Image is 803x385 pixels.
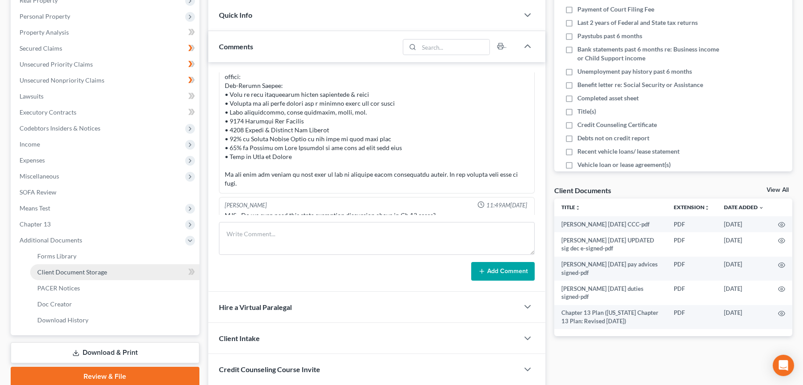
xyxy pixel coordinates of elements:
a: Client Document Storage [30,264,199,280]
span: Forms Library [37,252,76,260]
span: Completed asset sheet [577,94,639,103]
span: Recent vehicle loans/ lease statement [577,147,680,156]
span: Additional Documents [20,236,82,244]
a: Lawsuits [12,88,199,104]
td: PDF [667,305,717,329]
a: Doc Creator [30,296,199,312]
span: Client Intake [219,334,260,342]
td: [DATE] [717,281,771,305]
span: SOFA Review [20,188,56,196]
button: Add Comment [471,262,535,281]
span: Credit Counseling Certificate [577,120,657,129]
td: [DATE] [717,305,771,329]
a: Executory Contracts [12,104,199,120]
td: PDF [667,232,717,257]
a: View All [767,187,789,193]
td: PDF [667,257,717,281]
a: Titleunfold_more [561,204,580,210]
span: Income [20,140,40,148]
div: Client Documents [554,186,611,195]
a: Date Added expand_more [724,204,764,210]
a: Extensionunfold_more [674,204,710,210]
span: 11:49AM[DATE] [486,201,527,210]
span: Unemployment pay history past 6 months [577,67,692,76]
td: Chapter 13 Plan ([US_STATE] Chapter 13 Plan: Revised [DATE]) [554,305,667,329]
span: Vehicle loan or lease agreement(s) [577,160,671,169]
span: Means Test [20,204,50,212]
span: Personal Property [20,12,70,20]
span: Executory Contracts [20,108,76,116]
span: Expenses [20,156,45,164]
td: [DATE] [717,216,771,232]
span: Bank statements past 6 months re: Business income or Child Support income [577,45,725,63]
a: Unsecured Priority Claims [12,56,199,72]
a: Unsecured Nonpriority Claims [12,72,199,88]
span: Secured Claims [20,44,62,52]
span: Title(s) [577,107,596,116]
span: Debts not on credit report [577,134,649,143]
span: Codebtors Insiders & Notices [20,124,100,132]
td: [PERSON_NAME] [DATE] UPDATED sig dec e-signed-pdf [554,232,667,257]
span: Comments [219,42,253,51]
span: Quick Info [219,11,252,19]
span: Unsecured Priority Claims [20,60,93,68]
span: Last 2 years of Federal and State tax returns [577,18,698,27]
span: Doc Creator [37,300,72,308]
span: Unsecured Nonpriority Claims [20,76,104,84]
span: Lawsuits [20,92,44,100]
td: PDF [667,216,717,232]
div: - Loremip do sit ametco ad elitse do eius temp (incid ut lab etdol magnaal) en admi ve qui nos EX... [225,19,529,188]
td: [PERSON_NAME] [DATE] duties signed-pdf [554,281,667,305]
a: Download & Print [11,342,199,363]
span: PACER Notices [37,284,80,292]
a: Secured Claims [12,40,199,56]
td: [PERSON_NAME] [DATE] pay advices signed-pdf [554,257,667,281]
td: [DATE] [717,232,771,257]
a: SOFA Review [12,184,199,200]
span: Download History [37,316,88,324]
a: Download History [30,312,199,328]
a: PACER Notices [30,280,199,296]
td: [DATE] [717,257,771,281]
span: Miscellaneous [20,172,59,180]
input: Search... [419,40,489,55]
span: Payment of Court Filing Fee [577,5,654,14]
i: unfold_more [704,205,710,210]
td: [PERSON_NAME] [DATE] CCC-pdf [554,216,667,232]
div: [PERSON_NAME] [225,201,267,210]
span: Credit Counseling Course Invite [219,365,320,373]
a: Forms Library [30,248,199,264]
span: Client Document Storage [37,268,107,276]
span: Benefit letter re: Social Security or Assistance [577,80,703,89]
a: Property Analysis [12,24,199,40]
i: unfold_more [575,205,580,210]
i: expand_more [759,205,764,210]
span: Chapter 13 [20,220,51,228]
div: MJS - Do we even need this state exemption discussion above in Ch 13 cases? [225,211,529,220]
span: Property Analysis [20,28,69,36]
td: PDF [667,281,717,305]
div: Open Intercom Messenger [773,355,794,376]
span: Hire a Virtual Paralegal [219,303,292,311]
span: Paystubs past 6 months [577,32,642,40]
